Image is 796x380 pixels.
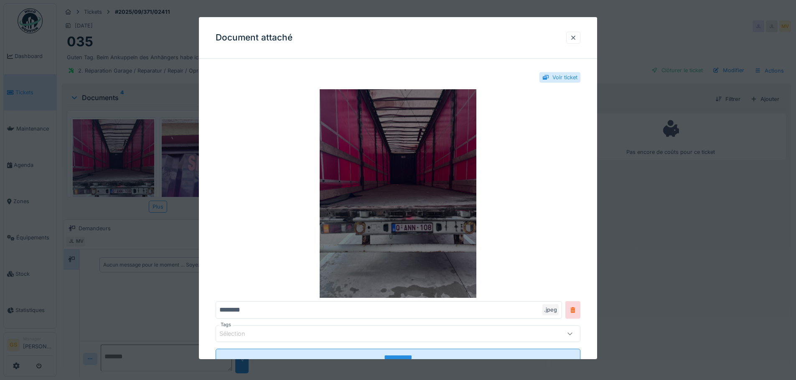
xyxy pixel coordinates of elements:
[219,321,233,328] label: Tags
[216,89,580,298] img: a08d535c-d544-4633-8045-6991d402ae83-IMG_2138.jpeg
[216,33,292,43] h3: Document attaché
[542,304,559,315] div: .jpeg
[552,73,577,81] div: Voir ticket
[219,329,257,338] div: Sélection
